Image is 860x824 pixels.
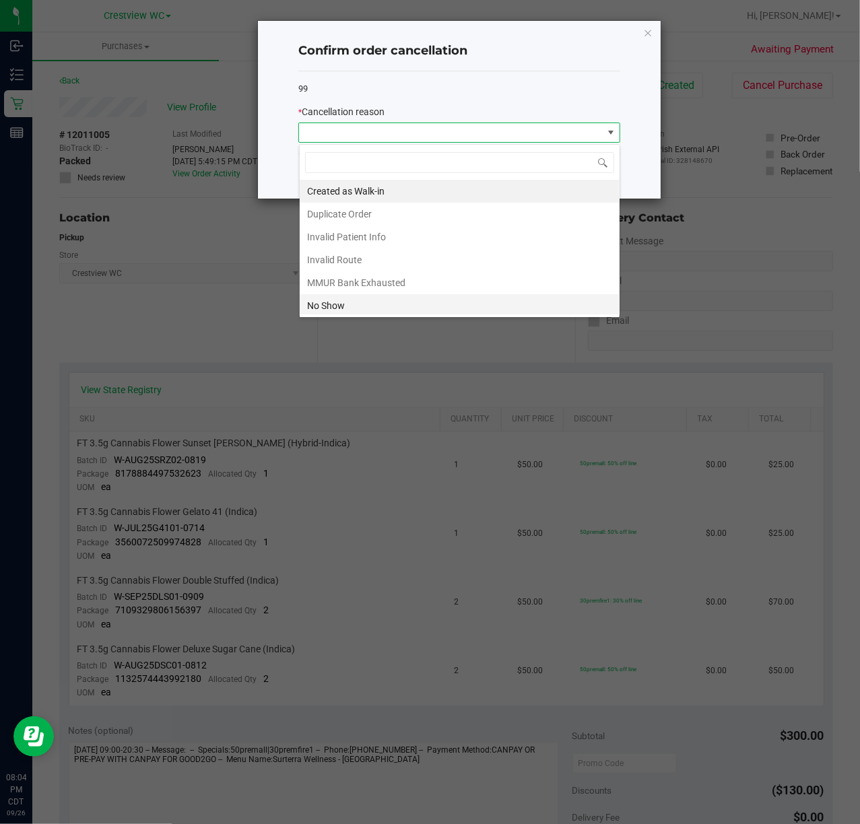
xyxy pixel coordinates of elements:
[300,203,620,226] li: Duplicate Order
[298,42,620,60] h4: Confirm order cancellation
[300,271,620,294] li: MMUR Bank Exhausted
[300,248,620,271] li: Invalid Route
[643,24,653,40] button: Close
[302,106,385,117] span: Cancellation reason
[298,83,308,94] span: 99
[300,180,620,203] li: Created as Walk-in
[13,716,54,757] iframe: Resource center
[300,294,620,317] li: No Show
[300,226,620,248] li: Invalid Patient Info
